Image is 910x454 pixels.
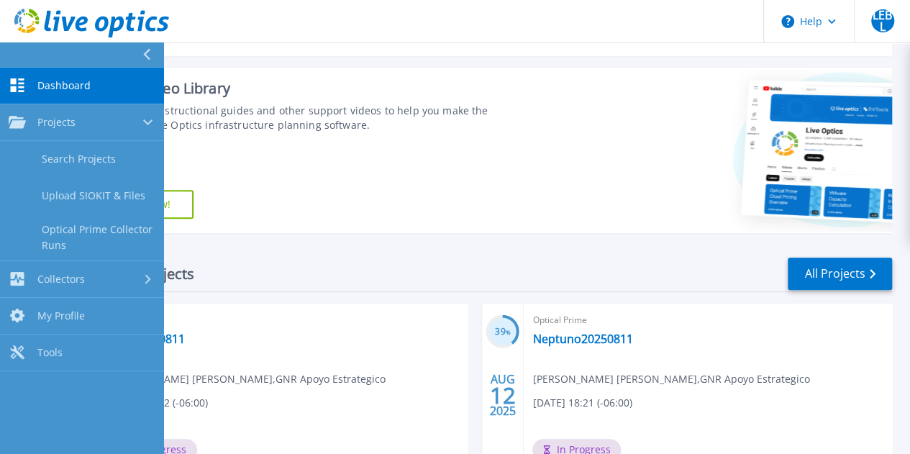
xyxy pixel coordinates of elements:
[506,328,511,336] span: %
[788,258,892,290] a: All Projects
[532,332,632,346] a: Neptuno20250811
[871,9,894,32] span: LEBL
[486,324,519,340] h3: 39
[37,273,85,286] span: Collectors
[37,116,76,129] span: Projects
[109,371,386,387] span: [PERSON_NAME] [PERSON_NAME] , GNR Apoyo Estrategico
[532,312,883,328] span: Optical Prime
[37,79,91,92] span: Dashboard
[84,79,511,98] div: Support Video Library
[489,369,517,422] div: AUG 2025
[490,389,516,401] span: 12
[37,309,85,322] span: My Profile
[84,104,511,132] div: Find tutorials, instructional guides and other support videos to help you make the most of your L...
[37,346,63,359] span: Tools
[532,371,809,387] span: [PERSON_NAME] [PERSON_NAME] , GNR Apoyo Estrategico
[532,395,632,411] span: [DATE] 18:21 (-06:00)
[109,312,460,328] span: Optical Prime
